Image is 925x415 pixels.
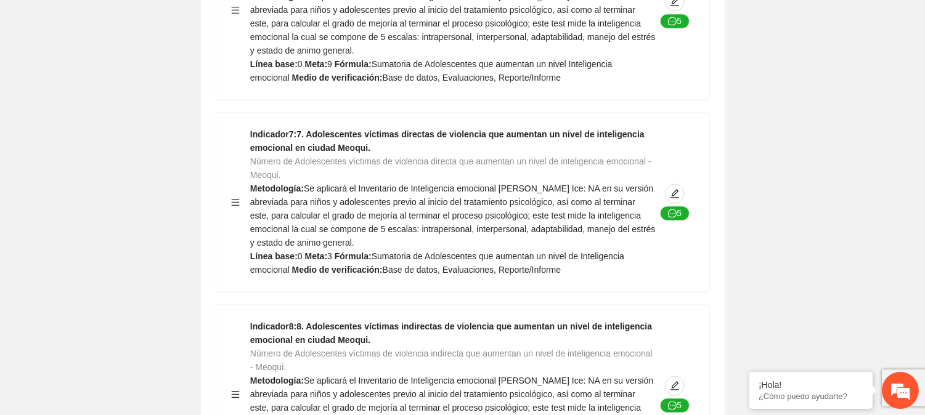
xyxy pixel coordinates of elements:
button: edit [665,183,685,203]
div: ¡Hola! [759,380,863,390]
span: menu [231,390,240,398]
strong: Meta: [305,59,328,69]
span: Sumatoria de Adolescentes que aumentan un nivel de Inteligencia emocional [250,251,624,275]
textarea: Escriba su mensaje y pulse “Intro” [6,281,235,324]
button: message5 [660,398,690,413]
span: 9 [327,59,332,69]
span: 0 [298,251,303,261]
div: Minimizar ventana de chat en vivo [202,6,232,36]
span: Base de datos, Evaluaciones, Reporte/Informe [383,265,561,275]
button: edit [665,376,685,395]
p: ¿Cómo puedo ayudarte? [759,392,863,401]
strong: Línea base: [250,251,298,261]
span: message [668,209,677,219]
button: message5 [660,206,690,220]
span: Estamos en línea. [71,137,170,261]
span: menu [231,198,240,206]
strong: Indicador 8 : 8. Adolescentes víctimas indirectas de violencia que aumentan un nivel de inteligen... [250,321,652,345]
button: message5 [660,14,690,28]
strong: Fórmula: [335,59,372,69]
span: edit [666,188,684,198]
span: Base de datos, Evaluaciones, Reporte/Informe [383,73,561,83]
span: Sumatoria de Adolescentes que aumentan un nivel Inteligencia emocional [250,59,613,83]
span: message [668,17,677,26]
span: edit [666,381,684,390]
strong: Metodología: [250,183,304,193]
span: 3 [327,251,332,261]
strong: Indicador 7 : 7. Adolescentes víctimas directas de violencia que aumentan un nivel de inteligenci... [250,129,645,153]
strong: Fórmula: [335,251,372,261]
span: menu [231,6,240,14]
strong: Línea base: [250,59,298,69]
strong: Medio de verificación: [292,73,383,83]
span: 0 [298,59,303,69]
strong: Medio de verificación: [292,265,383,275]
span: message [668,401,677,411]
div: Chatee con nosotros ahora [64,63,207,79]
span: Número de Adolescentes víctimas de violencia directa que aumentan un nivel de inteligencia emocio... [250,156,651,180]
span: Número de Adolescentes víctimas de violencia indirecta que aumentan un nivel de inteligencia emoc... [250,349,653,372]
strong: Metodología: [250,376,304,385]
span: Se aplicará el Inventario de Inteligencia emocional [PERSON_NAME] Ice: NA en su versión abreviada... [250,183,656,248]
strong: Meta: [305,251,328,261]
